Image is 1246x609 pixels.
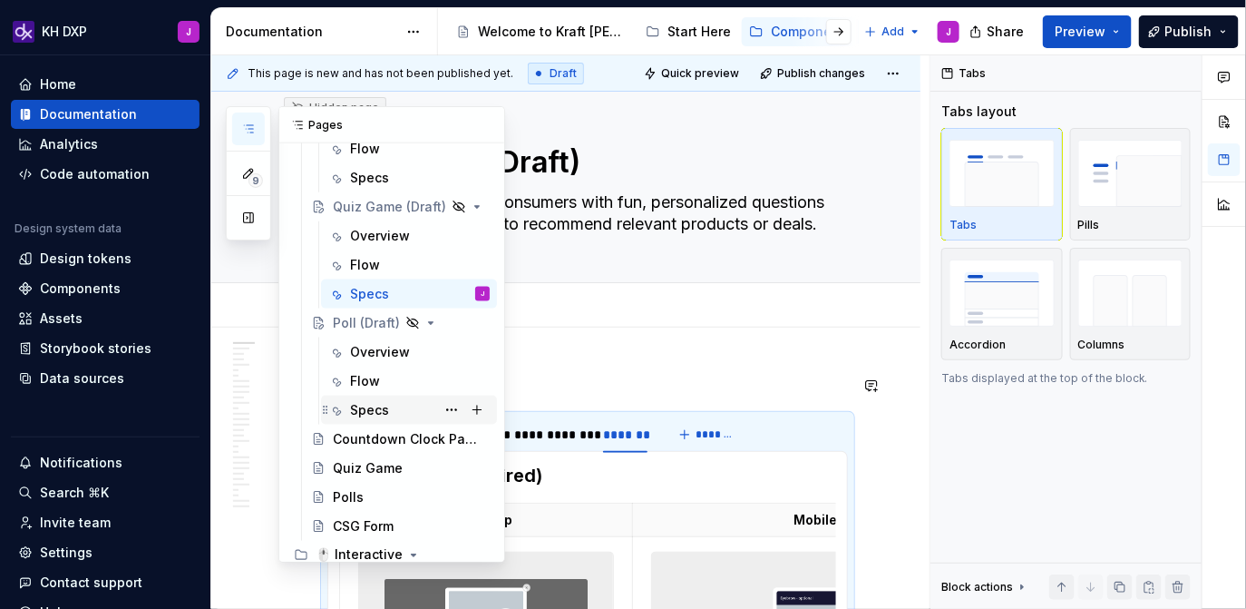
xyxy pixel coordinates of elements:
div: J [946,25,951,39]
button: Add [859,19,927,44]
span: This page is new and has not been published yet. [248,66,513,81]
div: Quiz Game [333,459,403,477]
div: Documentation [40,105,137,123]
div: Specs [350,401,389,419]
a: Flow [321,367,497,396]
div: Block actions [941,580,1013,594]
div: Block actions [941,575,1029,600]
div: Pages [279,107,504,143]
div: Specs [350,285,389,303]
a: Components [11,274,200,303]
div: Documentation [226,23,397,41]
a: Specs [321,396,497,425]
button: Preview [1043,15,1132,48]
p: Tabs displayed at the top of the block. [941,371,1191,386]
span: Quick preview [661,66,739,81]
span: Draft [550,66,577,81]
div: Flow [350,372,380,390]
a: Quiz Game (Draft) [304,192,497,221]
button: Publish changes [754,61,873,86]
a: Overview [321,221,497,250]
button: placeholderPills [1070,128,1192,241]
div: Data sources [40,369,124,388]
a: SpecsJ [321,280,497,309]
div: Analytics [40,135,98,153]
a: Analytics [11,130,200,159]
div: CSG Form [333,517,394,535]
div: Components [40,280,121,298]
div: Components [771,23,852,41]
a: CSG Form [304,512,497,541]
span: Publish changes [777,66,865,81]
button: placeholderTabs [941,128,1063,241]
a: Specs [321,163,497,192]
div: Search ⌘K [40,484,109,502]
div: Assets [40,309,83,328]
a: Polls [304,483,497,512]
a: Invite team [11,508,200,537]
div: Contact support [40,574,142,592]
a: Code automation [11,160,200,189]
div: Hidden page [291,101,379,115]
img: placeholder [1078,260,1183,326]
div: Design system data [15,221,122,236]
div: Invite team [40,514,111,532]
a: Start Here [638,17,738,46]
a: Design tokens [11,244,200,273]
div: Flow [350,256,380,274]
div: Notifications [40,454,122,472]
div: Code automation [40,165,150,183]
div: Settings [40,544,92,562]
a: Welcome to Kraft [PERSON_NAME] [449,17,635,46]
div: Storybook stories [40,339,151,358]
div: 🖱️ Interactive [316,546,403,565]
span: Share [987,23,1024,41]
textarea: A quiz game engages consumers with fun, personalized questions and uses their answers to recommen... [324,188,844,239]
a: Flow [321,250,497,280]
a: Poll (Draft) [304,309,497,338]
h2: Specs [327,371,848,400]
img: placeholder [949,140,1055,206]
a: Quiz Game [304,454,497,483]
a: Data sources [11,364,200,393]
button: placeholderAccordion [941,248,1063,360]
div: Countdown Clock Panel [333,430,482,448]
a: Assets [11,304,200,333]
span: Add [881,25,904,39]
div: Poll (Draft) [333,314,400,332]
a: Components [742,17,859,46]
button: Notifications [11,448,200,477]
a: Countdown Clock Panel [304,425,497,454]
button: Quick preview [638,61,747,86]
a: Storybook stories [11,334,200,363]
p: Columns [1078,338,1125,352]
img: placeholder [949,260,1055,326]
img: placeholder [1078,140,1183,206]
div: Home [40,75,76,93]
h3: Quiz Results (required) [339,463,836,488]
button: Share [960,15,1036,48]
a: Settings [11,538,200,567]
div: Tabs layout [941,103,1017,121]
p: Tabs [949,218,977,232]
p: Mobile [644,511,988,529]
a: Flow [321,134,497,163]
div: KH DXP [42,23,87,41]
div: Overview [350,227,410,245]
img: 0784b2da-6f85-42e6-8793-4468946223dc.png [13,21,34,43]
p: Accordion [949,338,1006,352]
a: Documentation [11,100,200,129]
span: Publish [1165,23,1212,41]
p: Pills [1078,218,1100,232]
div: Polls [333,488,364,506]
div: Design tokens [40,250,131,268]
a: Home [11,70,200,99]
span: Preview [1055,23,1105,41]
div: Overview [350,343,410,361]
div: J [481,285,484,303]
textarea: Quiz Game (Draft) [324,141,844,184]
div: Quiz Game (Draft) [333,198,446,216]
div: Specs [350,169,389,187]
span: 9 [248,173,263,188]
div: 🖱️ Interactive [287,541,497,570]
